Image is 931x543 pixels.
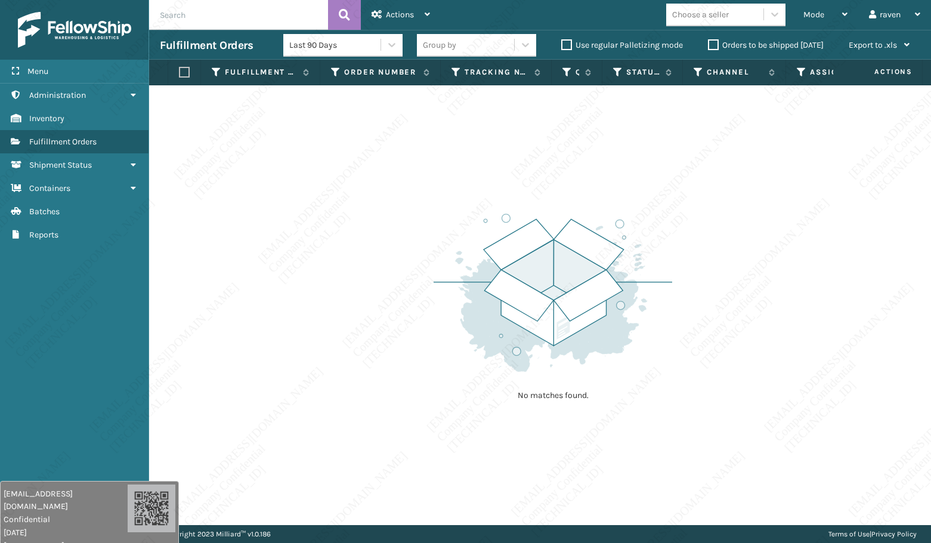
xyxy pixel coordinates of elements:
label: Use regular Palletizing mode [561,40,683,50]
div: Last 90 Days [289,39,382,51]
div: Group by [423,39,456,51]
a: Terms of Use [828,530,870,538]
img: logo [18,12,131,48]
span: Containers [29,183,70,193]
label: Orders to be shipped [DATE] [708,40,824,50]
span: [EMAIL_ADDRESS][DOMAIN_NAME] [4,488,128,513]
span: Actions [386,10,414,20]
label: Fulfillment Order Id [225,67,297,78]
p: Copyright 2023 Milliard™ v 1.0.186 [163,525,271,543]
span: Shipment Status [29,160,92,170]
span: Menu [27,66,48,76]
label: Order Number [344,67,417,78]
span: Fulfillment Orders [29,137,97,147]
div: Choose a seller [672,8,729,21]
label: Status [626,67,660,78]
span: Confidential [4,513,128,526]
span: Inventory [29,113,64,124]
label: Channel [707,67,763,78]
span: Actions [837,62,920,82]
h3: Fulfillment Orders [160,38,253,53]
a: Privacy Policy [871,530,917,538]
span: Administration [29,90,86,100]
label: Quantity [576,67,579,78]
span: Batches [29,206,60,217]
label: Assigned Carrier Service [810,67,877,78]
label: Tracking Number [465,67,528,78]
span: [DATE] [4,526,128,539]
span: Reports [29,230,58,240]
div: | [828,525,917,543]
span: Export to .xls [849,40,897,50]
span: Mode [803,10,824,20]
